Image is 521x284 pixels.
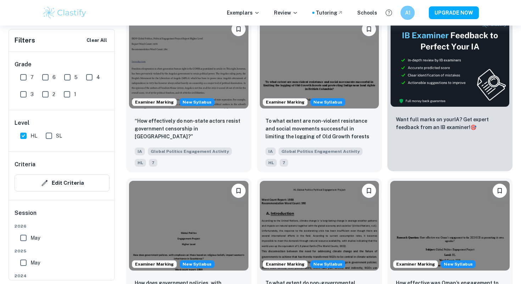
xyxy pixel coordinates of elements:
span: HL [265,159,277,167]
img: Global Politics Engagement Activity IA example thumbnail: “How effectively do non-state actors res [129,19,248,108]
span: 7 [30,73,34,81]
span: 6 [52,73,56,81]
span: New Syllabus [441,260,476,268]
span: IA [135,147,145,155]
h6: A1 [404,9,412,17]
div: Starting from the May 2026 session, the Global Politics Engagement Activity requirements have cha... [180,260,214,268]
a: ThumbnailWant full marks on yourIA? Get expert feedback from an IB examiner! [387,16,512,172]
h6: Criteria [15,160,35,169]
img: Global Politics Engagement Activity IA example thumbnail: To what extent do non-governmental organ [260,181,379,270]
span: 3 [30,90,34,98]
p: To what extent are non-violent resistance and social movements successful in limiting the logging... [265,117,374,141]
span: 2025 [15,248,110,254]
span: HL [135,159,146,167]
div: Starting from the May 2026 session, the Global Politics Engagement Activity requirements have cha... [441,260,476,268]
span: New Syllabus [180,260,214,268]
span: May [30,234,40,242]
h6: Grade [15,60,110,69]
button: A1 [400,6,415,20]
span: 4 [96,73,100,81]
h6: Session [15,209,110,223]
button: UPGRADE NOW [429,6,479,19]
img: Global Politics Engagement Activity IA example thumbnail: To what extent are non-violent resistanc [260,19,379,108]
span: Global Politics Engagement Activity [148,147,232,155]
button: Edit Criteria [15,174,110,191]
span: 7 [149,159,157,167]
span: 2024 [15,273,110,279]
img: Global Politics Engagement Activity IA example thumbnail: How effective was Oman’s engagement to t [390,181,510,270]
button: Clear All [85,35,109,46]
span: 🎯 [470,124,476,130]
p: Want full marks on your IA ? Get expert feedback from an IB examiner! [396,116,504,131]
h6: Level [15,119,110,127]
span: Examiner Marking [263,261,307,267]
img: Clastify logo [42,6,87,20]
span: 5 [74,73,78,81]
h6: Filters [15,35,35,45]
a: Schools [357,9,377,17]
img: Thumbnail [390,18,510,107]
img: Global Politics Engagement Activity IA example thumbnail: How does government policies, with empha [129,181,248,270]
div: Starting from the May 2026 session, the Global Politics Engagement Activity requirements have cha... [310,98,345,106]
button: Bookmark [362,184,376,198]
button: Bookmark [493,184,507,198]
span: May [30,259,40,267]
span: HL [30,132,37,140]
span: New Syllabus [180,98,214,106]
div: Starting from the May 2026 session, the Global Politics Engagement Activity requirements have cha... [310,260,345,268]
p: “How effectively do non-state actors resist government censorship in Angola?” [135,117,243,140]
span: Examiner Marking [393,261,438,267]
a: Examiner MarkingStarting from the May 2026 session, the Global Politics Engagement Activity requi... [257,16,382,172]
p: Exemplars [227,9,260,17]
span: 2 [52,90,55,98]
div: Starting from the May 2026 session, the Global Politics Engagement Activity requirements have cha... [180,98,214,106]
span: Examiner Marking [132,261,177,267]
span: New Syllabus [310,98,345,106]
span: IA [265,147,276,155]
button: Bookmark [362,22,376,36]
span: Global Politics Engagement Activity [279,147,363,155]
a: Tutoring [316,9,343,17]
span: 7 [280,159,288,167]
span: 2026 [15,223,110,229]
a: Examiner MarkingStarting from the May 2026 session, the Global Politics Engagement Activity requi... [126,16,251,172]
button: Help and Feedback [383,7,395,19]
span: Examiner Marking [132,99,177,105]
span: Examiner Marking [263,99,307,105]
button: Bookmark [231,22,246,36]
p: Review [274,9,298,17]
span: New Syllabus [310,260,345,268]
span: SL [56,132,62,140]
span: 1 [74,90,76,98]
button: Bookmark [231,184,246,198]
